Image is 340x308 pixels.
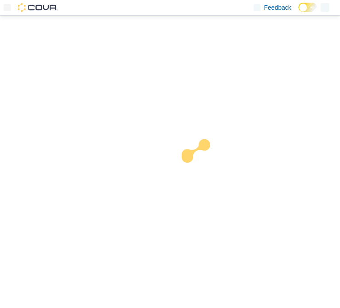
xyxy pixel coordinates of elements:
input: Dark Mode [298,3,317,12]
img: Cova [18,3,58,12]
img: cova-loader [170,133,237,199]
span: Feedback [264,3,291,12]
